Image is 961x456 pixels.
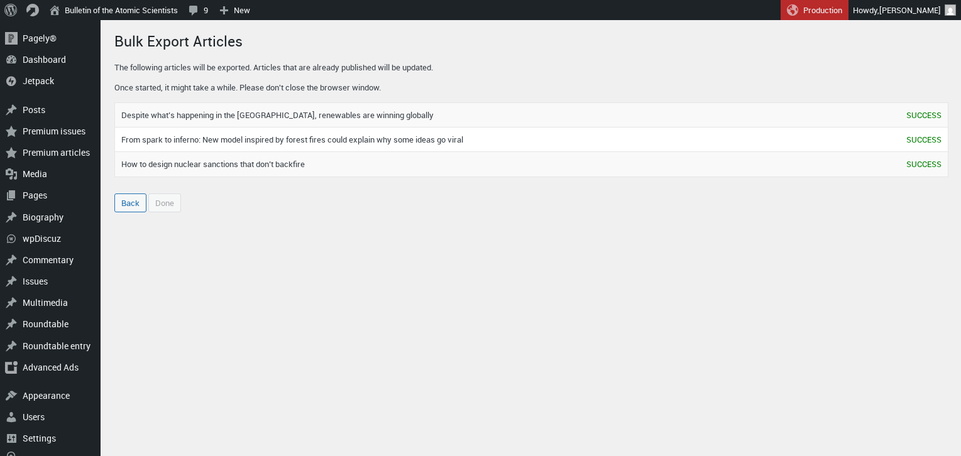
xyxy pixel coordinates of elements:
[906,158,942,170] span: Success
[906,109,942,121] span: Success
[114,62,948,74] p: The following articles will be exported. Articles that are already published will be updated.
[879,4,941,16] span: [PERSON_NAME]
[114,193,146,212] a: Back
[148,193,181,212] a: Done
[114,82,948,94] p: Once started, it might take a while. Please don't close the browser window.
[121,134,906,145] span: From spark to inferno: New model inspired by forest fires could explain why some ideas go viral
[121,158,906,170] span: How to design nuclear sanctions that don’t backfire
[906,134,942,145] span: Success
[114,26,948,53] h1: Bulk Export Articles
[121,109,906,121] span: Despite what’s happening in the [GEOGRAPHIC_DATA], renewables are winning globally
